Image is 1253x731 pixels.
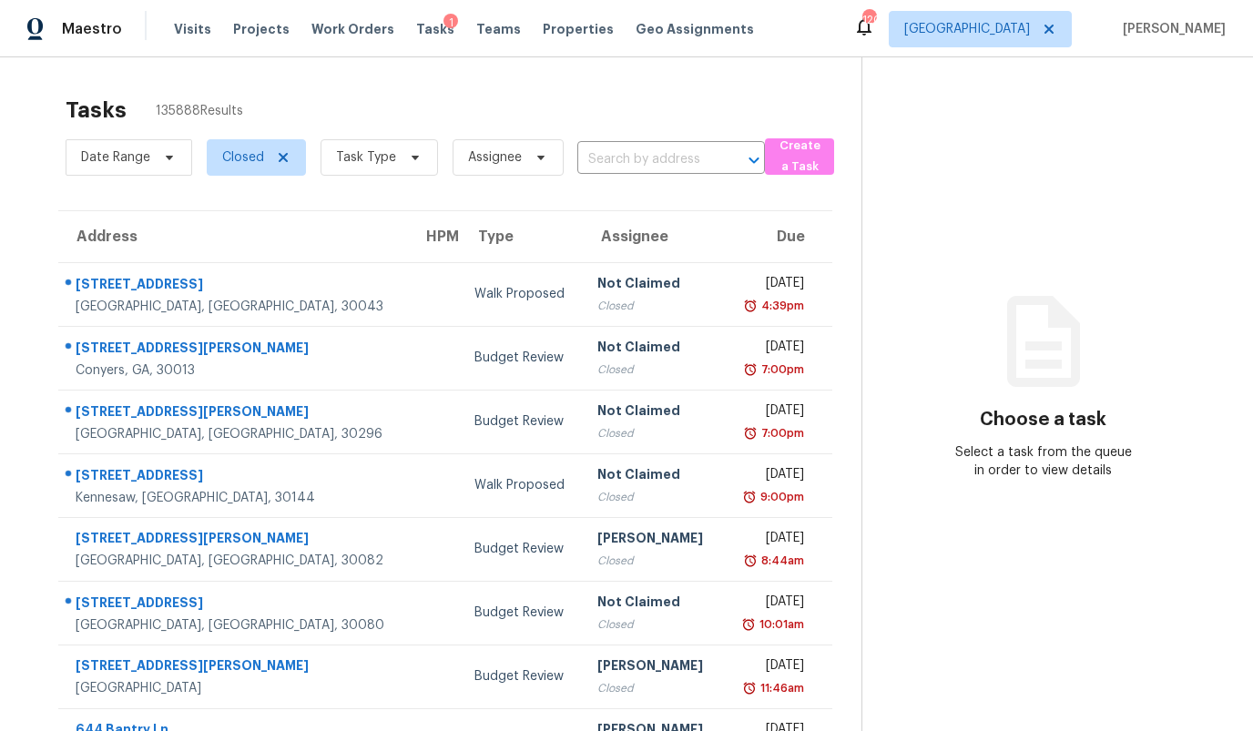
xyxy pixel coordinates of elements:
div: Closed [597,297,707,315]
h3: Choose a task [980,411,1106,429]
div: [GEOGRAPHIC_DATA], [GEOGRAPHIC_DATA], 30296 [76,425,393,443]
div: Conyers, GA, 30013 [76,361,393,380]
div: [GEOGRAPHIC_DATA], [GEOGRAPHIC_DATA], 30082 [76,552,393,570]
div: [DATE] [736,529,804,552]
img: Overdue Alarm Icon [741,615,756,634]
div: 8:44am [758,552,804,570]
div: [STREET_ADDRESS][PERSON_NAME] [76,339,393,361]
div: 120 [862,11,875,29]
div: Budget Review [474,667,568,685]
div: Budget Review [474,540,568,558]
img: Overdue Alarm Icon [743,552,758,570]
div: 9:00pm [757,488,804,506]
div: Closed [597,679,707,697]
div: Not Claimed [597,274,707,297]
th: Address [58,211,408,262]
div: [DATE] [736,593,804,615]
img: Overdue Alarm Icon [742,679,757,697]
div: Closed [597,360,707,379]
div: Not Claimed [597,401,707,424]
input: Search by address [577,146,714,174]
th: Due [721,211,832,262]
div: [STREET_ADDRESS] [76,594,393,616]
th: HPM [408,211,460,262]
div: [PERSON_NAME] [597,529,707,552]
div: [DATE] [736,465,804,488]
span: Closed [222,148,264,167]
div: [STREET_ADDRESS] [76,275,393,298]
div: [DATE] [736,274,804,297]
div: 7:00pm [758,424,804,442]
div: [STREET_ADDRESS][PERSON_NAME] [76,529,393,552]
div: Not Claimed [597,465,707,488]
div: 10:01am [756,615,804,634]
span: Work Orders [311,20,394,38]
div: 1 [443,14,458,32]
span: Projects [233,20,290,38]
span: [GEOGRAPHIC_DATA] [904,20,1030,38]
div: Kennesaw, [GEOGRAPHIC_DATA], 30144 [76,489,393,507]
div: [DATE] [736,401,804,424]
div: [STREET_ADDRESS][PERSON_NAME] [76,402,393,425]
span: Assignee [468,148,522,167]
img: Overdue Alarm Icon [743,297,758,315]
span: Tasks [416,23,454,36]
div: [STREET_ADDRESS][PERSON_NAME] [76,656,393,679]
div: Closed [597,424,707,442]
div: Budget Review [474,604,568,622]
button: Open [741,147,767,173]
div: Budget Review [474,412,568,431]
div: [PERSON_NAME] [597,656,707,679]
div: [GEOGRAPHIC_DATA] [76,679,393,697]
span: Visits [174,20,211,38]
div: [STREET_ADDRESS] [76,466,393,489]
div: Closed [597,615,707,634]
img: Overdue Alarm Icon [743,360,758,379]
img: Overdue Alarm Icon [742,488,757,506]
span: Task Type [336,148,396,167]
div: [GEOGRAPHIC_DATA], [GEOGRAPHIC_DATA], 30080 [76,616,393,635]
span: Teams [476,20,521,38]
div: [DATE] [736,656,804,679]
div: Select a task from the queue in order to view details [952,443,1133,480]
div: Budget Review [474,349,568,367]
span: Properties [543,20,614,38]
div: Walk Proposed [474,476,568,494]
div: [DATE] [736,338,804,360]
div: 4:39pm [758,297,804,315]
button: Create a Task [765,138,834,175]
div: Not Claimed [597,338,707,360]
span: Maestro [62,20,122,38]
th: Type [460,211,583,262]
div: Closed [597,552,707,570]
div: Walk Proposed [474,285,568,303]
div: 7:00pm [758,360,804,379]
div: Closed [597,488,707,506]
div: 11:46am [757,679,804,697]
span: Geo Assignments [636,20,754,38]
img: Overdue Alarm Icon [743,424,758,442]
th: Assignee [583,211,721,262]
span: 135888 Results [156,102,243,120]
span: [PERSON_NAME] [1115,20,1226,38]
span: Create a Task [774,136,825,178]
div: [GEOGRAPHIC_DATA], [GEOGRAPHIC_DATA], 30043 [76,298,393,316]
h2: Tasks [66,101,127,119]
span: Date Range [81,148,150,167]
div: Not Claimed [597,593,707,615]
